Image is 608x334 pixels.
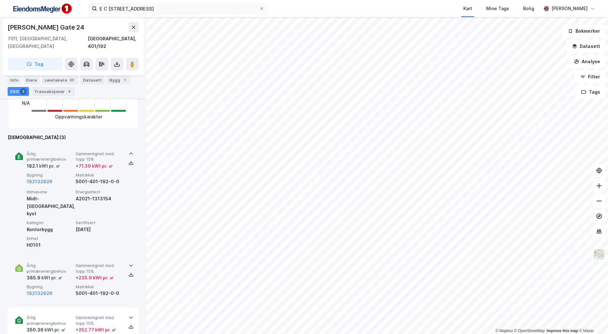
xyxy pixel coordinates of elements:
div: 33 [68,77,75,83]
span: Klimasone [27,189,73,195]
img: Z [593,248,605,260]
div: + 235.9 kWt pr. ㎡ [76,274,114,282]
span: Årlig primærenergibehov [27,315,73,326]
div: [DATE] [76,226,122,233]
span: Årlig primærenergibehov [27,263,73,274]
button: Datasett [567,40,605,53]
span: Bygning [27,284,73,290]
span: Bygning [27,172,73,178]
div: Info [8,76,21,84]
div: [DEMOGRAPHIC_DATA] (3) [8,134,139,141]
span: Kategori [27,220,73,225]
div: [PERSON_NAME] Gate 24 [8,22,86,32]
div: Transaksjoner [31,87,75,96]
div: 1 [121,77,128,83]
a: OpenStreetMap [514,329,545,333]
div: + 71.39 kWt pr. ㎡ [76,162,113,170]
span: Årlig primærenergibehov [27,151,73,162]
div: 385.9 [27,274,62,282]
div: 182.1 [27,162,60,170]
img: F4PB6Px+NJ5v8B7XTbfpPpyloAAAAASUVORK5CYII= [10,2,74,16]
div: 5001-401-192-0-0 [76,290,122,297]
div: Leietakere [42,76,78,84]
div: Kontrollprogram for chat [576,304,608,334]
button: Tag [8,58,62,70]
div: kWt pr. ㎡ [40,274,62,282]
div: Mine Tags [486,5,509,12]
div: Kontorbygg [27,226,73,233]
input: Søk på adresse, matrikkel, gårdeiere, leietakere eller personer [97,4,259,13]
div: 7011, [GEOGRAPHIC_DATA], [GEOGRAPHIC_DATA] [8,35,88,50]
button: Filter [575,70,605,83]
div: Bygg [107,76,130,84]
div: 3 [20,88,26,95]
button: Tags [576,86,605,98]
div: kWt pr. ㎡ [38,162,60,170]
span: Sertifisert [76,220,122,225]
span: Sammenlignet med topp 15% [76,263,122,274]
div: Kart [463,5,472,12]
span: Matrikkel [76,172,122,178]
div: Datasett [80,76,104,84]
button: Analyse [569,55,605,68]
div: Bolig [523,5,534,12]
div: kWt pr. ㎡ [44,326,66,334]
div: + 252.77 kWt pr. ㎡ [76,326,116,334]
div: Eiere [24,76,39,84]
div: N/A [22,97,30,109]
span: Sammenlignet med topp 15% [76,151,122,162]
a: Mapbox [495,329,513,333]
button: Bokmerker [563,25,605,37]
span: Energiattest [76,189,122,195]
div: ESG [8,87,29,96]
div: 4 [66,88,73,95]
div: 5001-401-192-0-0 [76,178,122,185]
a: Improve this map [547,329,578,333]
span: Sammenlignet med topp 15% [76,315,122,326]
div: 350.36 [27,326,66,334]
span: Enhet [27,236,73,241]
iframe: Chat Widget [576,304,608,334]
button: 182132926 [27,178,52,185]
div: Midt-[GEOGRAPHIC_DATA], kyst [27,195,73,218]
div: Oppvarmingskarakter [55,113,102,121]
span: Matrikkel [76,284,122,290]
div: [GEOGRAPHIC_DATA], 401/192 [88,35,139,50]
div: [PERSON_NAME] [551,5,588,12]
div: H0101 [27,241,73,249]
div: A2021-1313154 [76,195,122,203]
button: 182132926 [27,290,52,297]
